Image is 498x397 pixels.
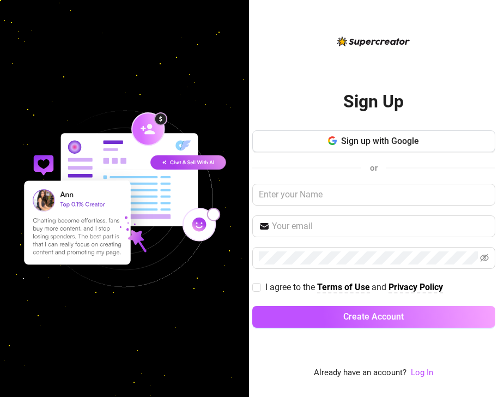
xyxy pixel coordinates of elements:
span: I agree to the [265,282,317,292]
input: Enter your Name [252,184,495,206]
span: Already have an account? [314,366,406,380]
a: Privacy Policy [388,282,443,293]
input: Your email [272,220,489,233]
h2: Sign Up [343,91,404,113]
strong: Privacy Policy [388,282,443,292]
strong: Terms of Use [317,282,370,292]
button: Sign up with Google [252,130,495,152]
a: Terms of Use [317,282,370,293]
button: Create Account [252,306,495,328]
span: or [370,163,378,173]
a: Log In [411,366,433,380]
img: logo-BBDzfeDw.svg [337,37,410,46]
span: Create Account [343,311,404,322]
a: Log In [411,368,433,377]
span: Sign up with Google [341,136,419,146]
span: eye-invisible [480,254,489,262]
span: and [372,282,388,292]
